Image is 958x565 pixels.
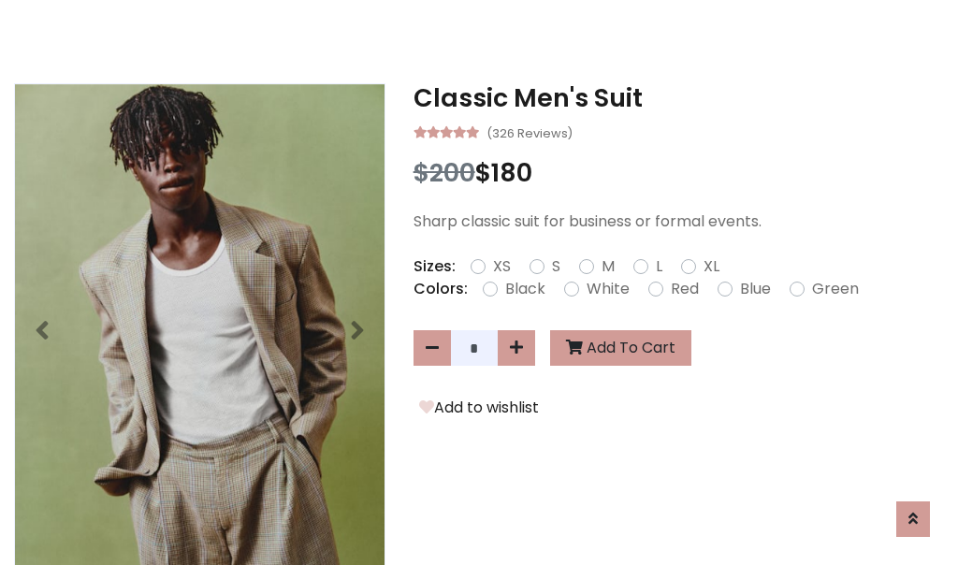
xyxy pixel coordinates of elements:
label: L [656,255,662,278]
p: Sizes: [414,255,456,278]
label: White [587,278,630,300]
h3: $ [414,158,944,188]
button: Add To Cart [550,330,691,366]
label: Blue [740,278,771,300]
span: 180 [491,155,532,190]
label: Black [505,278,545,300]
label: S [552,255,560,278]
p: Colors: [414,278,468,300]
p: Sharp classic suit for business or formal events. [414,210,944,233]
h3: Classic Men's Suit [414,83,944,113]
button: Add to wishlist [414,396,544,420]
label: XL [704,255,719,278]
label: Red [671,278,699,300]
label: M [602,255,615,278]
span: $200 [414,155,475,190]
small: (326 Reviews) [486,121,573,143]
label: Green [812,278,859,300]
label: XS [493,255,511,278]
